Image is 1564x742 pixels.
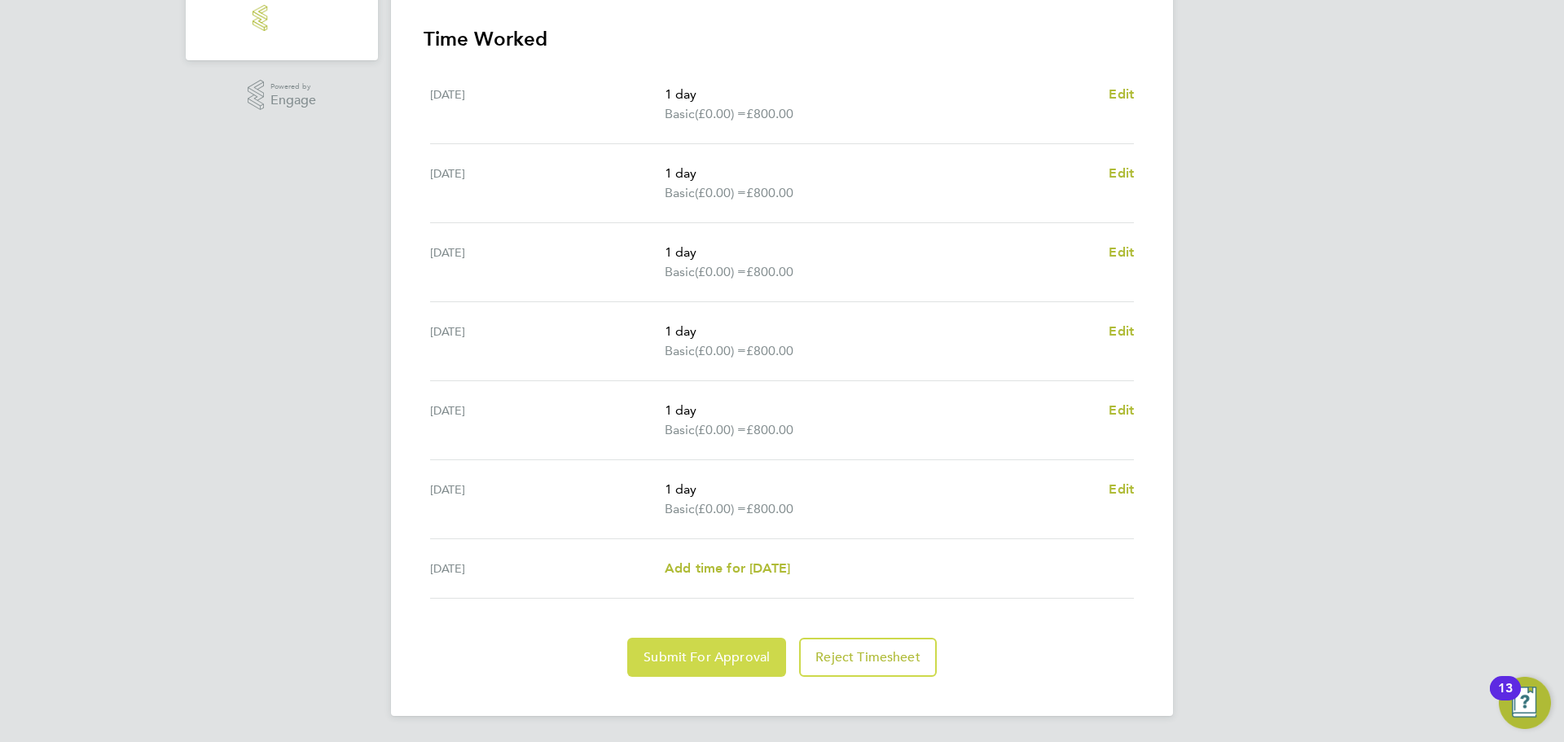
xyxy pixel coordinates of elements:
[1498,688,1513,709] div: 13
[1109,165,1134,181] span: Edit
[746,264,793,279] span: £800.00
[746,185,793,200] span: £800.00
[665,341,695,361] span: Basic
[695,264,746,279] span: (£0.00) =
[1109,480,1134,499] a: Edit
[665,104,695,124] span: Basic
[1109,322,1134,341] a: Edit
[665,401,1096,420] p: 1 day
[430,401,665,440] div: [DATE]
[1109,244,1134,260] span: Edit
[270,94,316,108] span: Engage
[627,638,786,677] button: Submit For Approval
[665,560,790,576] span: Add time for [DATE]
[644,649,770,665] span: Submit For Approval
[746,501,793,516] span: £800.00
[1109,323,1134,339] span: Edit
[430,243,665,282] div: [DATE]
[695,343,746,358] span: (£0.00) =
[695,501,746,516] span: (£0.00) =
[665,183,695,203] span: Basic
[815,649,920,665] span: Reject Timesheet
[695,185,746,200] span: (£0.00) =
[665,559,790,578] a: Add time for [DATE]
[205,5,358,31] a: Go to home page
[1109,86,1134,102] span: Edit
[1499,677,1551,729] button: Open Resource Center, 13 new notifications
[746,343,793,358] span: £800.00
[665,480,1096,499] p: 1 day
[430,85,665,124] div: [DATE]
[430,322,665,361] div: [DATE]
[665,164,1096,183] p: 1 day
[1109,402,1134,418] span: Edit
[424,26,1140,52] h3: Time Worked
[430,164,665,203] div: [DATE]
[1109,243,1134,262] a: Edit
[1109,481,1134,497] span: Edit
[665,262,695,282] span: Basic
[746,106,793,121] span: £800.00
[430,559,665,578] div: [DATE]
[665,420,695,440] span: Basic
[695,422,746,437] span: (£0.00) =
[665,243,1096,262] p: 1 day
[799,638,937,677] button: Reject Timesheet
[270,80,316,94] span: Powered by
[248,80,317,111] a: Powered byEngage
[1109,85,1134,104] a: Edit
[430,480,665,519] div: [DATE]
[1109,401,1134,420] a: Edit
[665,499,695,519] span: Basic
[746,422,793,437] span: £800.00
[253,5,311,31] img: wdbservices-logo-retina.png
[665,85,1096,104] p: 1 day
[695,106,746,121] span: (£0.00) =
[665,322,1096,341] p: 1 day
[1109,164,1134,183] a: Edit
